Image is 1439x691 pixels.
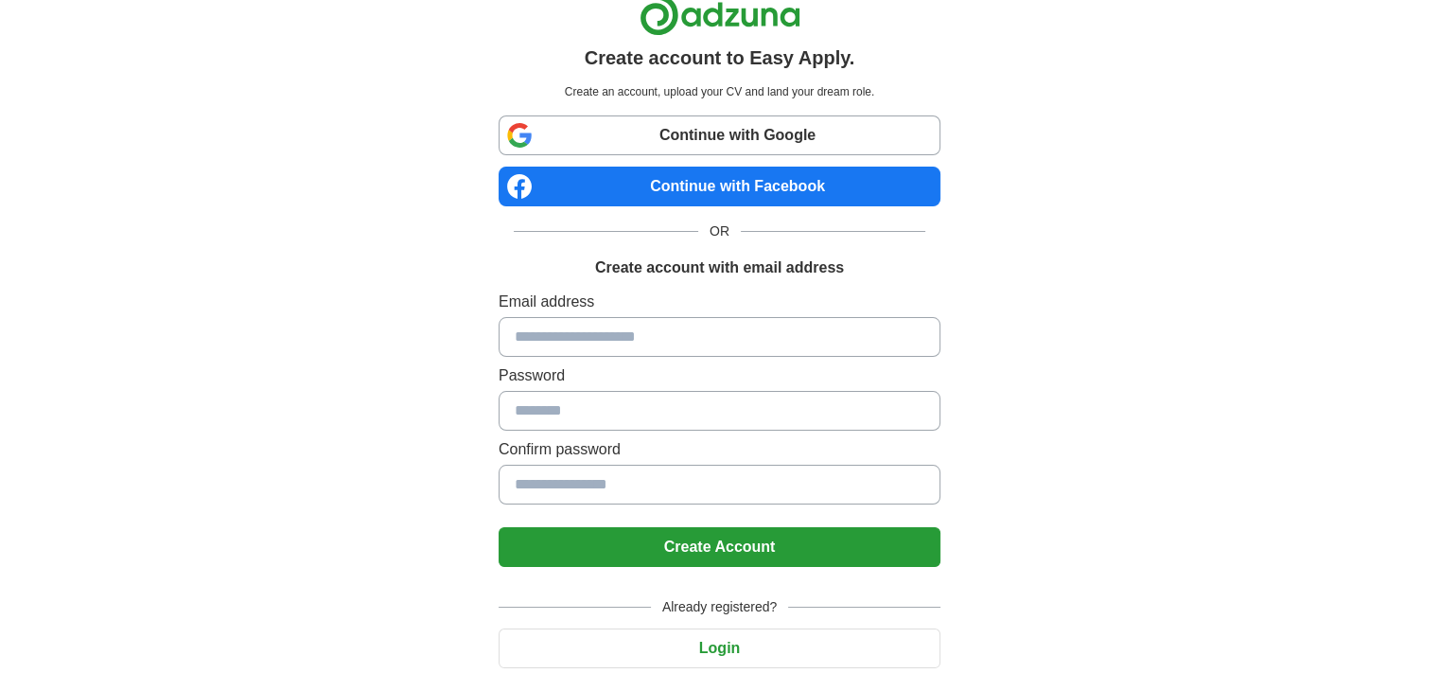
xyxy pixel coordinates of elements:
label: Password [499,364,940,387]
p: Create an account, upload your CV and land your dream role. [502,83,937,100]
a: Continue with Facebook [499,167,940,206]
a: Continue with Google [499,115,940,155]
span: OR [698,221,741,241]
span: Already registered? [651,597,788,617]
h1: Create account with email address [595,257,844,279]
label: Confirm password [499,438,940,461]
a: Login [499,640,940,656]
h1: Create account to Easy Apply. [585,44,855,72]
button: Login [499,629,940,668]
button: Create Account [499,527,940,567]
label: Email address [499,291,940,313]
